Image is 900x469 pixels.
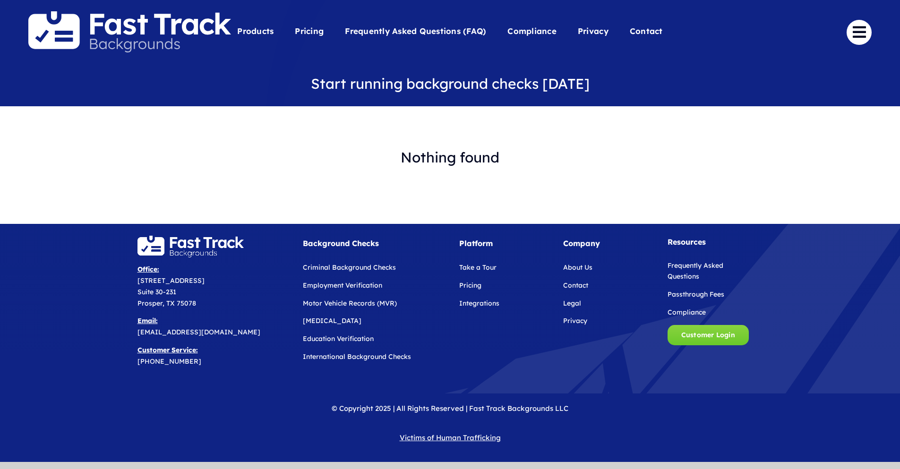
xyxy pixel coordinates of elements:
span: Contact [630,25,663,38]
h2: Start running background checks [DATE] [212,75,688,92]
a: Pricing [459,281,481,290]
a: FastTrackLogo-Reverse@2x [137,235,244,245]
a: Contact [563,281,588,290]
a: Privacy [563,316,587,325]
img: Fast Track Backgrounds Logo [28,11,231,52]
span: Suite 30-231 [137,288,176,296]
a: Customer Login [668,325,749,345]
a: Contact [630,22,663,42]
a: Link to # [847,20,872,45]
span: Compliance [507,25,557,38]
a: Motor Vehicle Records (MVR) [303,299,397,307]
b: Email: [137,316,158,325]
a: International Background Checks [303,352,411,361]
span: [STREET_ADDRESS] [137,276,205,285]
a: Take a Tour [459,263,497,272]
a: [MEDICAL_DATA] [303,316,361,325]
a: Passthrough Fees [668,290,724,298]
a: Criminal Background Checks [303,263,396,272]
a: Victims of Human Trafficking [400,433,501,442]
strong: Resources [668,237,706,247]
a: Compliance [668,308,706,316]
span: [PHONE_NUMBER] [137,357,201,366]
span: Customer Login [681,331,735,339]
span: Pricing [295,25,324,38]
a: Privacy [578,22,609,42]
a: Compliance [507,22,557,42]
a: Frequently Asked Questions (FAQ) [345,22,486,42]
a: Frequently Asked Questions [668,261,723,281]
a: Education Verification [303,334,374,343]
span: Products [237,25,274,38]
span: [EMAIL_ADDRESS][DOMAIN_NAME] [137,328,260,336]
span: Office: [137,265,159,273]
span: Prosper, TX 75078 [137,299,196,307]
a: Products [237,22,274,42]
p: Nothing found [149,149,751,166]
a: Pricing [295,22,324,42]
nav: One Page - Contact [237,16,663,48]
strong: Company [563,239,600,248]
b: Customer Service: [137,346,198,354]
span: Frequently Asked Questions (FAQ) [345,25,486,38]
strong: Background Checks [303,239,379,248]
a: Integrations [459,299,499,307]
strong: Platform [459,239,493,248]
a: About Us [563,263,592,272]
a: Employment Verification [303,281,382,290]
a: Legal [563,299,581,307]
span: © Copyright 2025 | All Rights Reserved | Fast Track Backgrounds LLC [332,404,568,413]
a: Fast Track Backgrounds Logo [28,10,231,20]
span: Privacy [578,25,609,38]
